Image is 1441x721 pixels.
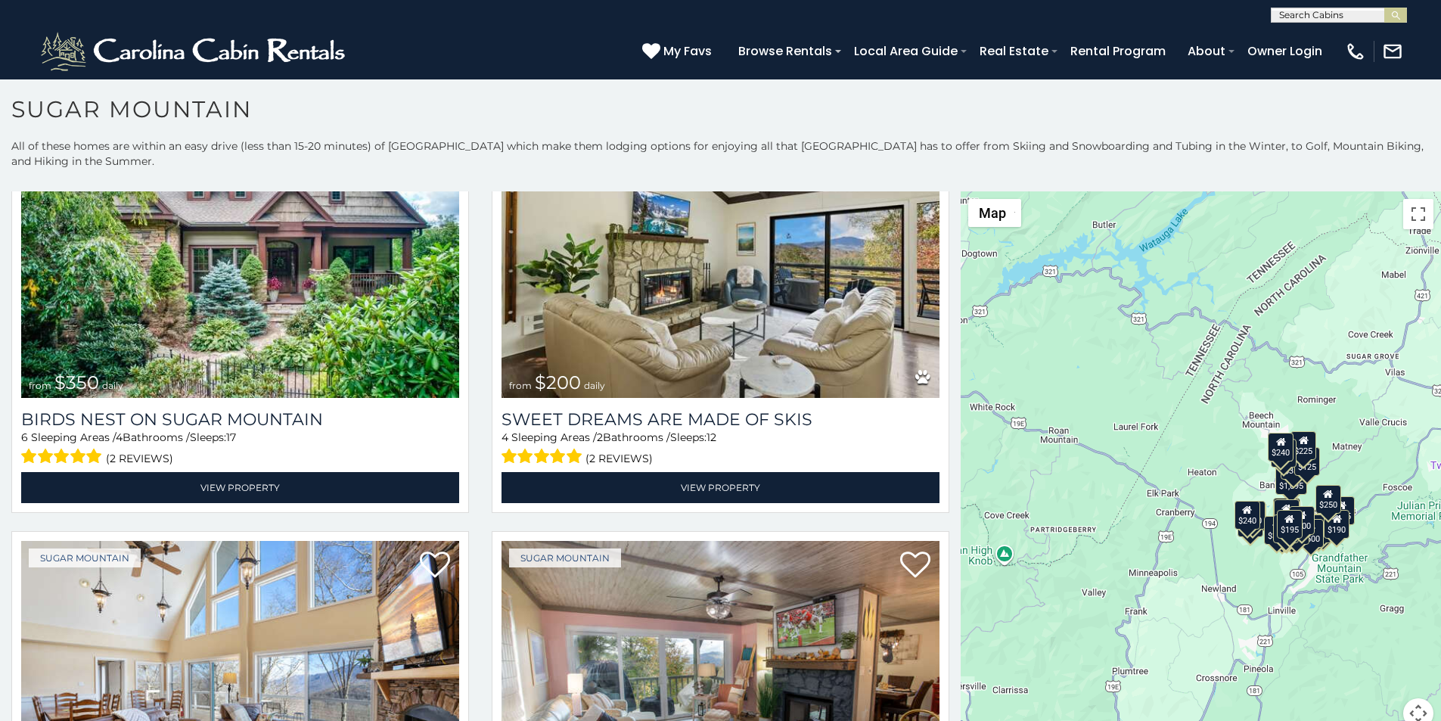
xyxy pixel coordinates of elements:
div: $190 [1273,498,1299,527]
a: Sweet Dreams Are Made Of Skis [502,409,939,430]
span: 4 [502,430,508,444]
span: $350 [54,371,99,393]
a: Browse Rentals [731,38,840,64]
span: 2 [597,430,603,444]
div: $1,095 [1275,466,1307,495]
span: 6 [21,430,28,444]
div: Sleeping Areas / Bathrooms / Sleeps: [21,430,459,468]
a: Add to favorites [420,550,450,582]
div: $125 [1294,447,1320,476]
div: $375 [1265,516,1290,545]
span: from [29,380,51,391]
span: 12 [707,430,716,444]
span: (2 reviews) [585,449,653,468]
a: Rental Program [1063,38,1173,64]
img: Sweet Dreams Are Made Of Skis [502,104,939,398]
div: $250 [1315,485,1341,514]
div: $300 [1274,499,1300,528]
a: Sweet Dreams Are Made Of Skis from $200 daily [502,104,939,398]
a: Owner Login [1240,38,1330,64]
a: Birds Nest On Sugar Mountain [21,409,459,430]
span: 4 [116,430,123,444]
div: Sleeping Areas / Bathrooms / Sleeps: [502,430,939,468]
a: Sugar Mountain [509,549,621,567]
div: $240 [1234,501,1260,530]
div: $190 [1325,510,1350,539]
a: My Favs [642,42,716,61]
a: Birds Nest On Sugar Mountain from $350 daily [21,104,459,398]
div: $200 [1289,506,1315,535]
button: Toggle fullscreen view [1403,199,1433,229]
div: $240 [1269,433,1294,462]
span: (2 reviews) [106,449,173,468]
img: White-1-2.png [38,29,352,74]
span: Map [979,205,1006,221]
span: 17 [226,430,236,444]
div: $225 [1291,431,1317,460]
span: daily [584,380,605,391]
span: My Favs [663,42,712,61]
div: $195 [1306,514,1331,543]
a: Add to favorites [900,550,930,582]
span: daily [102,380,123,391]
span: from [509,380,532,391]
img: phone-regular-white.png [1345,41,1366,62]
img: mail-regular-white.png [1382,41,1403,62]
div: $375 [1273,514,1299,543]
div: $155 [1329,496,1355,525]
button: Change map style [968,199,1021,227]
a: Local Area Guide [846,38,965,64]
img: Birds Nest On Sugar Mountain [21,104,459,398]
div: $195 [1277,510,1303,539]
a: Real Estate [972,38,1056,64]
a: View Property [21,472,459,503]
span: $200 [535,371,581,393]
a: About [1180,38,1233,64]
a: Sugar Mountain [29,549,141,567]
a: View Property [502,472,939,503]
